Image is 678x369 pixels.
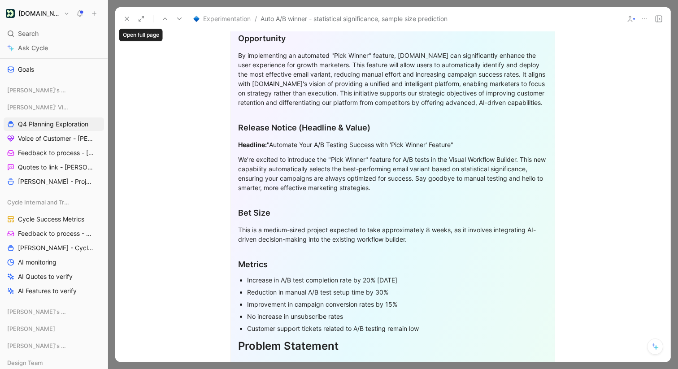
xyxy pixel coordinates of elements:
[7,324,55,333] span: [PERSON_NAME]
[18,134,94,143] span: Voice of Customer - [PERSON_NAME]
[247,275,548,285] div: Increase in A/B test completion rate by 20% [DATE]
[238,122,548,134] div: Release Notice (Headline & Value)
[119,29,163,41] div: Open full page
[247,287,548,297] div: Reduction in manual A/B test setup time by 30%
[7,358,43,367] span: Design Team
[4,213,104,226] a: Cycle Success Metrics
[7,341,69,350] span: [PERSON_NAME]'s Views
[238,32,548,44] div: Opportunity
[4,83,104,100] div: [PERSON_NAME]'s Views
[18,43,48,53] span: Ask Cycle
[4,63,104,76] a: Goals
[4,339,104,352] div: [PERSON_NAME]'s Views
[238,140,548,149] div: "Automate Your A/B Testing Success with 'Pick Winner' Feature"
[4,117,104,131] a: Q4 Planning Exploration
[18,9,60,17] h1: [DOMAIN_NAME]
[18,272,73,281] span: AI Quotes to verify
[238,155,548,192] div: We're excited to introduce the "Pick Winner" feature for A/B tests in the Visual Workflow Builder...
[18,120,88,129] span: Q4 Planning Exploration
[7,307,69,316] span: [PERSON_NAME]'s Views
[18,258,56,267] span: AI monitoring
[261,13,448,24] span: Auto A/B winner - statistical significance, sample size prediction
[18,148,95,157] span: Feedback to process - [PERSON_NAME]
[4,284,104,298] a: AI Features to verify
[18,163,93,172] span: Quotes to link - [PERSON_NAME]
[4,132,104,145] a: Voice of Customer - [PERSON_NAME]
[4,322,104,338] div: [PERSON_NAME]
[193,16,200,22] img: 🔷
[238,225,548,244] div: This is a medium-sized project expected to take approximately 8 weeks, as it involves integrating...
[4,41,104,55] a: Ask Cycle
[6,9,15,18] img: Customer.io
[4,195,104,298] div: Cycle Internal and TrackingCycle Success MetricsFeedback to process - Cycle Internal[PERSON_NAME]...
[4,27,104,40] div: Search
[4,256,104,269] a: AI monitoring
[238,51,548,107] div: By implementing an automated "Pick Winner" feature, [DOMAIN_NAME] can significantly enhance the u...
[255,13,257,24] span: /
[4,322,104,335] div: [PERSON_NAME]
[238,258,548,270] div: Metrics
[4,7,72,20] button: Customer.io[DOMAIN_NAME]
[238,141,267,148] strong: Headline:
[4,270,104,283] a: AI Quotes to verify
[7,103,68,112] span: [PERSON_NAME]' Views
[18,215,84,224] span: Cycle Success Metrics
[4,146,104,160] a: Feedback to process - [PERSON_NAME]
[18,65,34,74] span: Goals
[18,287,77,295] span: AI Features to verify
[18,229,94,238] span: Feedback to process - Cycle Internal
[4,83,104,97] div: [PERSON_NAME]'s Views
[7,86,69,95] span: [PERSON_NAME]'s Views
[4,175,104,188] a: [PERSON_NAME] - Projects
[4,100,104,114] div: [PERSON_NAME]' Views
[4,305,104,321] div: [PERSON_NAME]'s Views
[18,177,92,186] span: [PERSON_NAME] - Projects
[247,312,548,321] div: No increase in unsubscribe rates
[4,100,104,188] div: [PERSON_NAME]' ViewsQ4 Planning ExplorationVoice of Customer - [PERSON_NAME]Feedback to process -...
[4,339,104,355] div: [PERSON_NAME]'s Views
[191,13,253,24] button: 🔷Experimentation
[4,161,104,174] a: Quotes to link - [PERSON_NAME]
[4,305,104,318] div: [PERSON_NAME]'s Views
[238,207,548,219] div: Bet Size
[203,13,251,24] span: Experimentation
[18,243,95,252] span: [PERSON_NAME] - Cycle Internal Requests
[18,28,39,39] span: Search
[4,195,104,209] div: Cycle Internal and Tracking
[4,227,104,240] a: Feedback to process - Cycle Internal
[238,338,548,354] div: Problem Statement
[4,241,104,255] a: [PERSON_NAME] - Cycle Internal Requests
[7,198,70,207] span: Cycle Internal and Tracking
[247,300,548,309] div: Improvement in campaign conversion rates by 15%
[247,324,548,333] div: Customer support tickets related to A/B testing remain low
